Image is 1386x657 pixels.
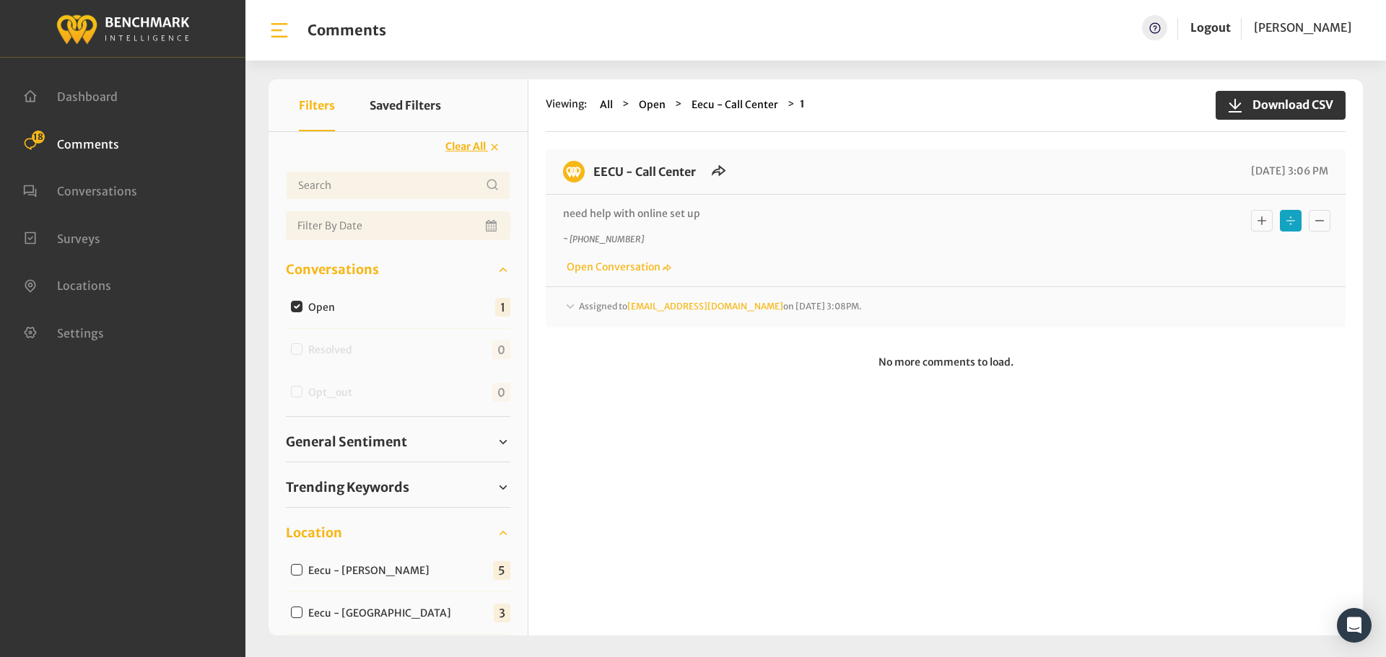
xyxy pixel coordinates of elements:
[291,607,302,618] input: Eecu - [GEOGRAPHIC_DATA]
[563,234,644,244] i: ~ [PHONE_NUMBER]
[492,383,510,402] span: 0
[303,300,346,315] label: Open
[1337,608,1372,643] div: Open Intercom Messenger
[303,385,364,400] label: Opt_out
[286,523,342,542] span: Location
[299,79,335,131] button: Filters
[286,259,510,281] a: Conversations
[23,182,137,197] a: Conversations
[492,340,510,359] span: 0
[563,260,671,273] a: Open Conversation
[291,564,302,576] input: Eecu - [PERSON_NAME]
[493,561,510,580] span: 5
[291,301,302,312] input: Open
[1244,96,1333,113] span: Download CSV
[308,22,386,39] h1: Comments
[286,431,510,453] a: General Sentiment
[579,301,862,312] span: Assigned to on [DATE] 3:08PM.
[303,343,364,358] label: Resolved
[596,97,617,113] button: All
[23,230,100,244] a: Surveys
[370,79,441,131] button: Saved Filters
[23,88,118,102] a: Dashboard
[563,161,585,182] img: benchmark
[1247,164,1328,177] span: [DATE] 3:06 PM
[23,277,111,291] a: Locations
[32,131,45,144] span: 18
[23,136,119,150] a: Comments 18
[1190,15,1231,40] a: Logout
[436,134,510,159] button: Clear All
[57,89,118,104] span: Dashboard
[269,19,290,41] img: bar
[800,97,805,110] strong: 1
[687,97,783,113] button: Eecu - Call Center
[303,606,463,621] label: Eecu - [GEOGRAPHIC_DATA]
[563,206,1137,221] p: need help with online set up
[1254,20,1351,35] span: [PERSON_NAME]
[286,171,510,200] input: Username
[494,604,510,622] span: 3
[57,325,104,340] span: Settings
[286,522,510,544] a: Location
[445,140,486,153] span: Clear All
[593,164,696,179] a: EECU - Call Center
[495,298,510,317] span: 1
[1190,20,1231,35] a: Logout
[1254,15,1351,40] a: [PERSON_NAME]
[286,432,407,451] span: General Sentiment
[546,345,1346,380] p: No more comments to load.
[585,161,705,182] h6: EECU - Call Center
[1216,91,1346,120] button: Download CSV
[286,211,510,240] input: Date range input field
[1247,206,1334,235] div: Basic example
[57,231,100,245] span: Surveys
[57,136,119,151] span: Comments
[635,97,670,113] button: Open
[23,325,104,339] a: Settings
[57,184,137,198] span: Conversations
[303,563,441,578] label: Eecu - [PERSON_NAME]
[57,278,111,293] span: Locations
[563,299,1328,316] div: Assigned to[EMAIL_ADDRESS][DOMAIN_NAME]on [DATE] 3:08PM.
[286,260,379,279] span: Conversations
[627,301,783,312] a: [EMAIL_ADDRESS][DOMAIN_NAME]
[286,477,409,497] span: Trending Keywords
[483,211,502,240] button: Open Calendar
[546,97,587,113] span: Viewing:
[56,11,190,46] img: benchmark
[286,477,510,498] a: Trending Keywords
